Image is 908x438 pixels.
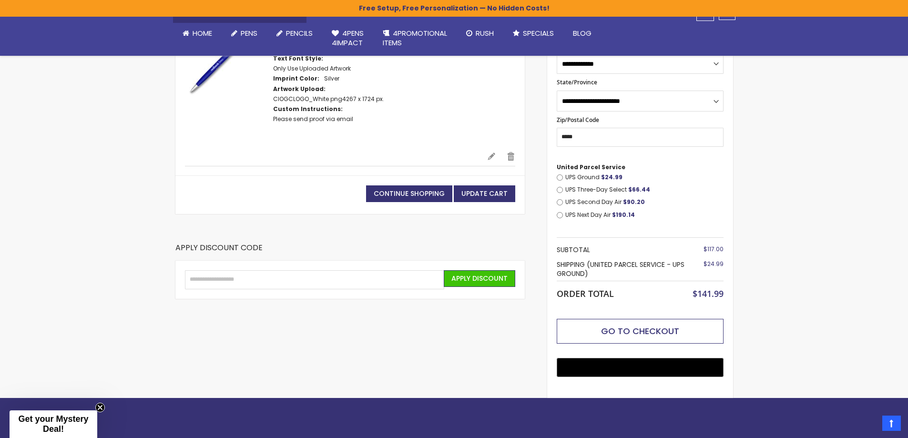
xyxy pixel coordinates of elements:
[273,65,351,72] dd: Only Use Uploaded Artwork
[10,410,97,438] div: Get your Mystery Deal!Close teaser
[557,116,599,124] span: Zip/Postal Code
[557,358,724,377] button: Buy with GPay
[383,28,447,48] span: 4PROMOTIONAL ITEMS
[693,288,724,299] span: $141.99
[273,75,319,82] dt: Imprint Color
[373,23,457,54] a: 4PROMOTIONALITEMS
[332,28,364,48] span: 4Pens 4impact
[557,163,625,171] span: United Parcel Service
[457,23,503,44] a: Rush
[374,189,445,198] span: Continue Shopping
[18,414,88,434] span: Get your Mystery Deal!
[95,403,105,412] button: Close teaser
[324,75,339,82] dd: Silver
[222,23,267,44] a: Pens
[563,23,601,44] a: Blog
[628,185,650,194] span: $66.44
[557,260,585,269] span: Shipping
[601,173,622,181] span: $24.99
[273,95,342,103] a: CIOGCLOGO_White.png
[193,28,212,38] span: Home
[454,185,515,202] button: Update Cart
[273,85,326,93] dt: Artwork Upload
[601,325,679,337] span: Go to Checkout
[185,18,273,143] a: Slim Twist-Blue
[273,55,323,62] dt: Text Font Style
[476,28,494,38] span: Rush
[461,189,508,198] span: Update Cart
[565,186,724,194] label: UPS Three-Day Select
[173,23,222,44] a: Home
[273,95,384,103] dd: 4267 x 1724 px.
[573,28,592,38] span: Blog
[565,211,724,219] label: UPS Next Day Air
[185,18,264,96] img: Slim Twist-Blue
[704,245,724,253] span: $117.00
[612,211,635,219] span: $190.14
[267,23,322,44] a: Pencils
[565,173,724,181] label: UPS Ground
[557,243,693,257] th: Subtotal
[175,243,263,260] strong: Apply Discount Code
[273,105,343,113] dt: Custom Instructions
[557,319,724,344] button: Go to Checkout
[565,198,724,206] label: UPS Second Day Air
[451,274,508,283] span: Apply Discount
[241,28,257,38] span: Pens
[523,28,554,38] span: Specials
[557,260,684,278] span: (United Parcel Service - UPS Ground)
[273,115,353,123] dd: Please send proof via email
[704,260,724,268] span: $24.99
[503,23,563,44] a: Specials
[557,286,614,299] strong: Order Total
[557,78,597,86] span: State/Province
[366,185,452,202] a: Continue Shopping
[322,23,373,54] a: 4Pens4impact
[286,28,313,38] span: Pencils
[882,416,901,431] a: Top
[623,198,645,206] span: $90.20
